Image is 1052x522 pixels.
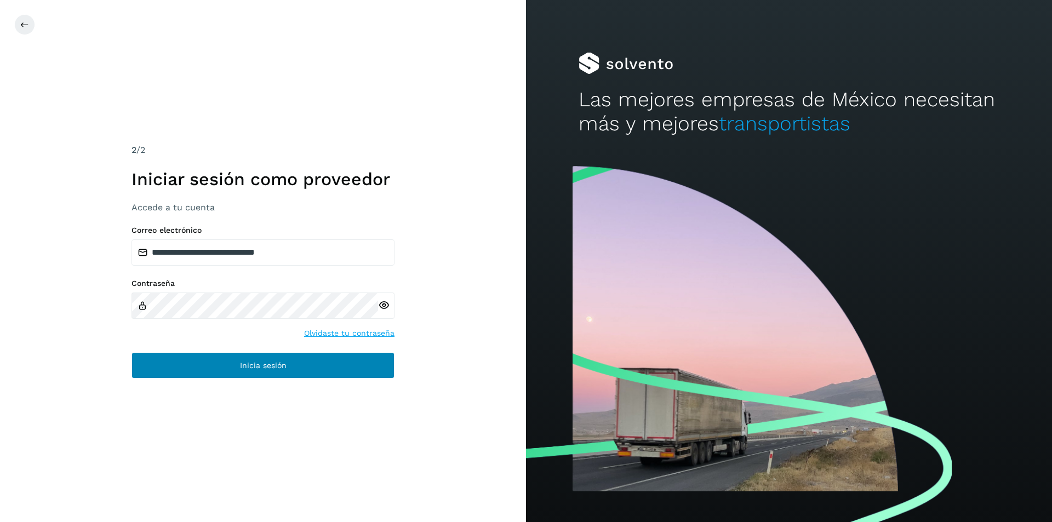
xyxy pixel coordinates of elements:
[131,144,395,157] div: /2
[131,202,395,213] h3: Accede a tu cuenta
[719,112,850,135] span: transportistas
[240,362,287,369] span: Inicia sesión
[131,145,136,155] span: 2
[579,88,999,136] h2: Las mejores empresas de México necesitan más y mejores
[131,352,395,378] button: Inicia sesión
[131,279,395,288] label: Contraseña
[304,328,395,339] a: Olvidaste tu contraseña
[131,226,395,235] label: Correo electrónico
[131,169,395,190] h1: Iniciar sesión como proveedor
